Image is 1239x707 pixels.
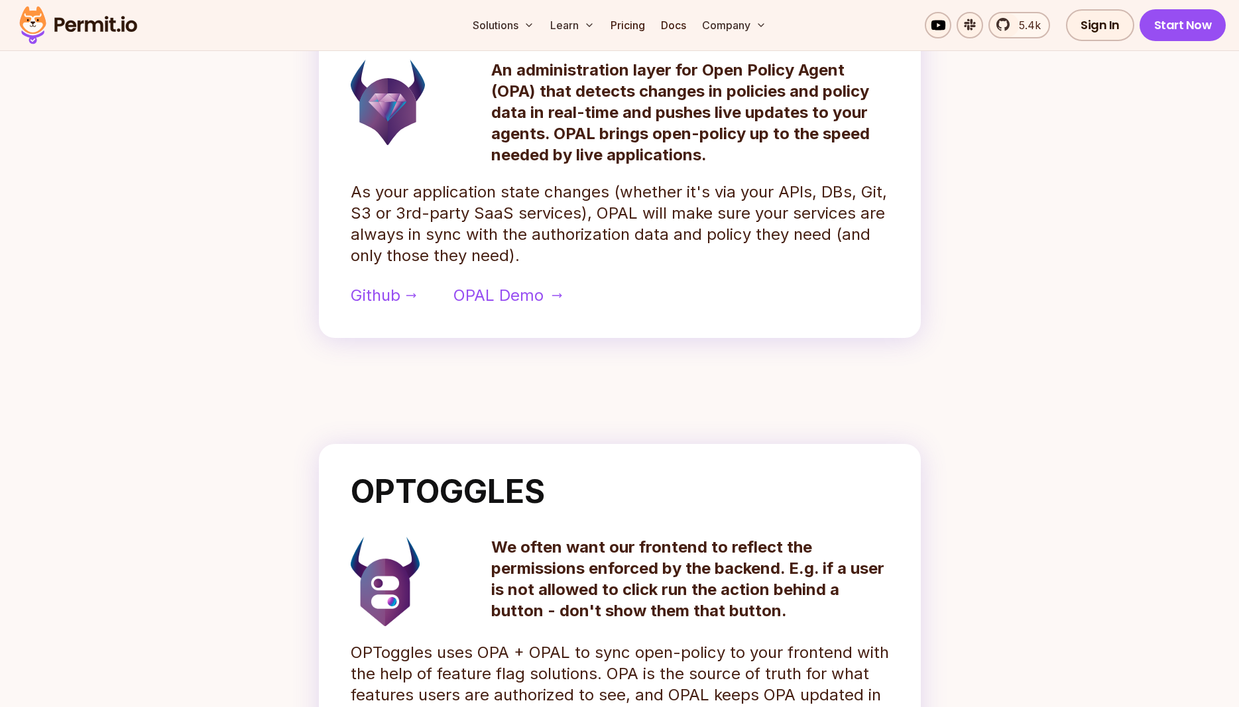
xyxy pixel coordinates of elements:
p: We often want our frontend to reflect the permissions enforced by the backend. E.g. if a user is ... [491,537,889,622]
a: OPAL Demo [453,285,560,306]
a: 5.4k [988,12,1050,38]
a: Docs [656,12,691,38]
a: Pricing [605,12,650,38]
a: Github [351,285,416,306]
p: As your application state changes (whether it's via your APIs, DBs, Git, S3 or 3rd-party SaaS ser... [351,182,889,266]
span: OPAL Demo [453,285,544,306]
button: Company [697,12,772,38]
button: Learn [545,12,600,38]
span: 5.4k [1011,17,1041,33]
img: OPTOGGLES [351,537,420,626]
a: Start Now [1140,9,1226,41]
img: Permit logo [13,3,143,48]
img: opal [351,60,425,145]
h2: OPTOGGLES [351,476,889,508]
span: Github [351,285,400,306]
a: Sign In [1066,9,1134,41]
p: An administration layer for Open Policy Agent (OPA) that detects changes in policies and policy d... [491,60,889,166]
button: Solutions [467,12,540,38]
